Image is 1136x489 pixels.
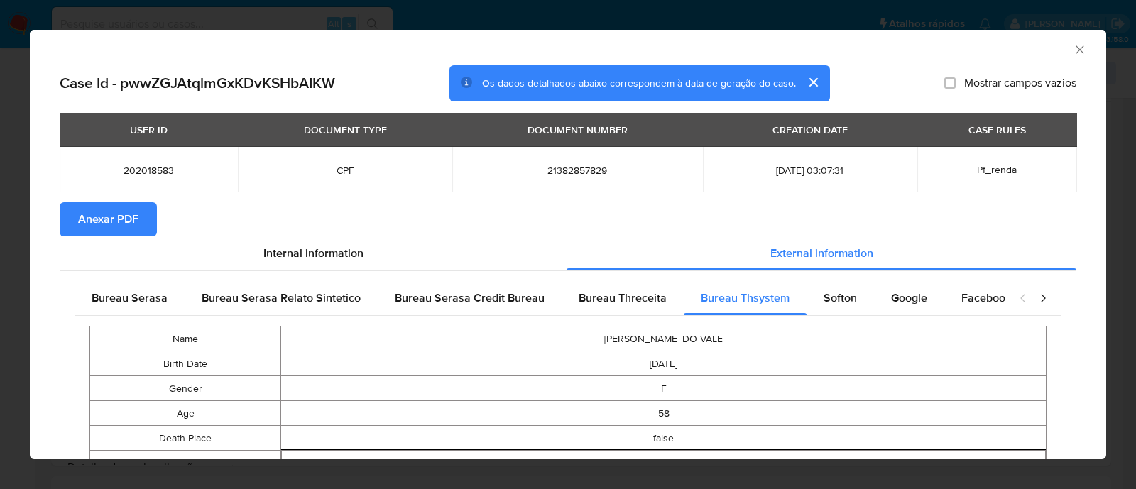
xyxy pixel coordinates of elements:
td: Birth Date [90,351,281,376]
input: Mostrar campos vazios [944,77,956,89]
div: CASE RULES [960,118,1034,142]
td: Gender [90,376,281,401]
span: 202018583 [77,164,221,177]
span: Bureau Serasa [92,290,168,306]
td: [DATE] [281,351,1047,376]
span: Pf_renda [977,163,1017,177]
div: Detailed info [60,236,1076,270]
span: [DATE] 03:07:31 [720,164,900,177]
td: Type [282,451,435,476]
td: F [281,376,1047,401]
span: External information [770,245,873,261]
span: Bureau Threceita [579,290,667,306]
div: CREATION DATE [764,118,856,142]
span: Os dados detalhados abaixo correspondem à data de geração do caso. [482,76,796,90]
div: DOCUMENT NUMBER [519,118,636,142]
button: cerrar [796,65,830,99]
button: Anexar PDF [60,202,157,236]
td: Age [90,401,281,426]
span: Bureau Thsystem [701,290,790,306]
td: false [281,426,1047,451]
span: Internal information [263,245,364,261]
button: Fechar a janela [1073,43,1086,55]
td: Death Place [90,426,281,451]
span: Softon [824,290,857,306]
h2: Case Id - pwwZGJAtqlmGxKDvKSHbAIKW [60,74,335,92]
span: Bureau Serasa Relato Sintetico [202,290,361,306]
span: Anexar PDF [78,204,138,235]
span: Facebook [961,290,1011,306]
td: CPF [435,451,1046,476]
div: closure-recommendation-modal [30,30,1106,459]
span: CPF [255,164,435,177]
div: Detailed external info [75,281,1005,315]
div: DOCUMENT TYPE [295,118,395,142]
td: Name [90,326,281,351]
span: Mostrar campos vazios [964,76,1076,90]
td: 58 [281,401,1047,426]
span: 21382857829 [469,164,686,177]
span: Google [891,290,927,306]
td: [PERSON_NAME] DO VALE [281,326,1047,351]
span: Bureau Serasa Credit Bureau [395,290,545,306]
div: USER ID [121,118,176,142]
